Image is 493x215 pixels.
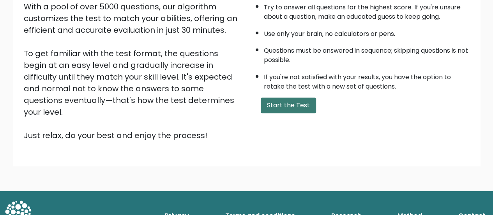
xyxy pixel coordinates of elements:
button: Start the Test [261,98,316,113]
li: If you're not satisfied with your results, you have the option to retake the test with a new set ... [264,69,470,91]
li: Use only your brain, no calculators or pens. [264,25,470,39]
li: Questions must be answered in sequence; skipping questions is not possible. [264,42,470,65]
